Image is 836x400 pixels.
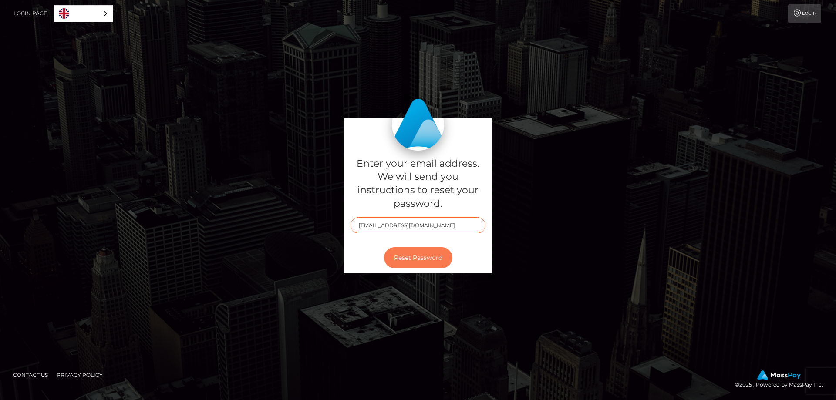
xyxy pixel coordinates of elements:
a: Login [788,4,821,23]
img: MassPay Login [392,98,444,151]
input: E-mail... [351,217,485,233]
a: Login Page [13,4,47,23]
h5: Enter your email address. We will send you instructions to reset your password. [351,157,485,211]
a: English [54,6,113,22]
a: Privacy Policy [53,368,106,382]
button: Reset Password [384,247,452,269]
a: Contact Us [10,368,51,382]
img: MassPay [757,370,801,380]
div: Language [54,5,113,22]
div: © 2025 , Powered by MassPay Inc. [735,370,829,390]
aside: Language selected: English [54,5,113,22]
